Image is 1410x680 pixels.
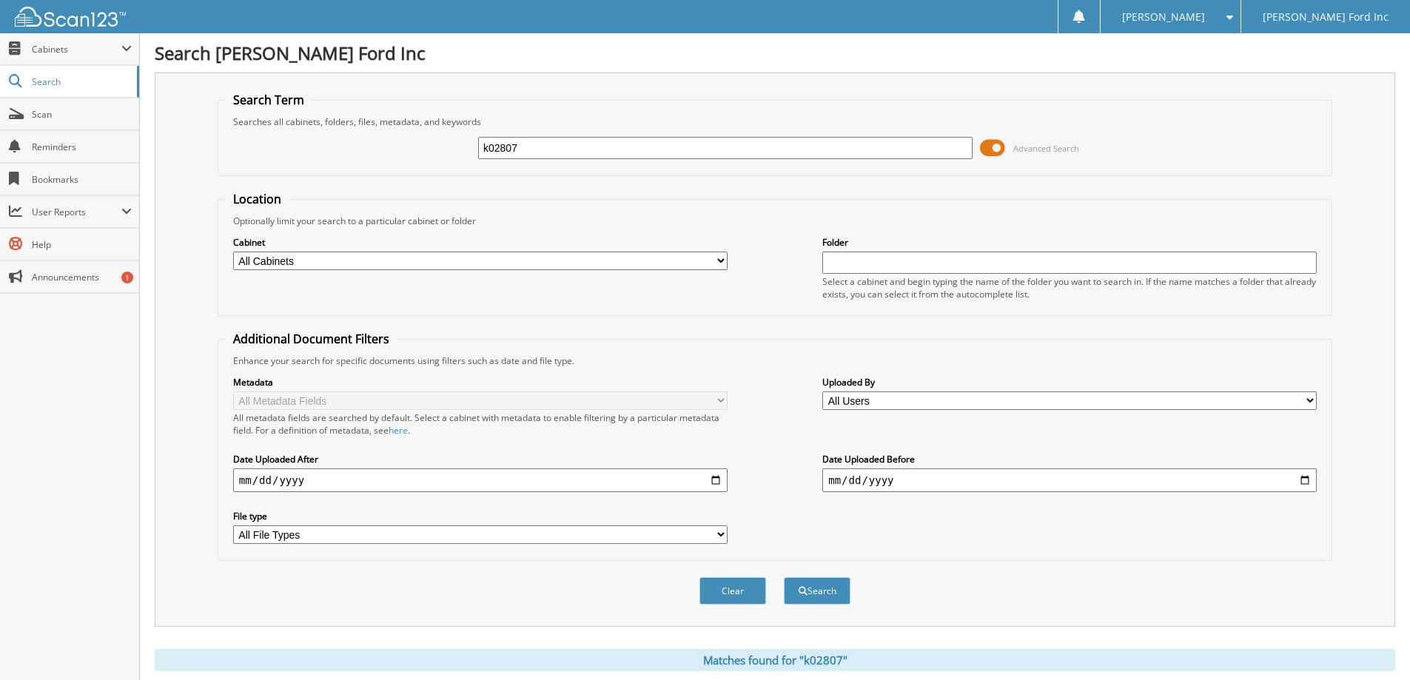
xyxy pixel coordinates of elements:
[233,376,728,388] label: Metadata
[32,75,130,88] span: Search
[784,577,850,605] button: Search
[32,108,132,121] span: Scan
[226,115,1324,128] div: Searches all cabinets, folders, files, metadata, and keywords
[226,354,1324,367] div: Enhance your search for specific documents using filters such as date and file type.
[822,376,1317,388] label: Uploaded By
[32,173,132,186] span: Bookmarks
[389,424,408,437] a: here
[822,236,1317,249] label: Folder
[233,411,728,437] div: All metadata fields are searched by default. Select a cabinet with metadata to enable filtering b...
[32,206,121,218] span: User Reports
[32,271,132,283] span: Announcements
[233,453,728,465] label: Date Uploaded After
[822,275,1317,300] div: Select a cabinet and begin typing the name of the folder you want to search in. If the name match...
[15,7,126,27] img: scan123-logo-white.svg
[121,272,133,283] div: 1
[155,649,1395,671] div: Matches found for "k02807"
[1013,143,1079,154] span: Advanced Search
[32,238,132,251] span: Help
[226,191,289,207] legend: Location
[226,215,1324,227] div: Optionally limit your search to a particular cabinet or folder
[233,510,728,522] label: File type
[155,41,1395,65] h1: Search [PERSON_NAME] Ford Inc
[32,43,121,55] span: Cabinets
[1122,13,1205,21] span: [PERSON_NAME]
[1263,13,1389,21] span: [PERSON_NAME] Ford Inc
[226,331,397,347] legend: Additional Document Filters
[233,468,728,492] input: start
[822,453,1317,465] label: Date Uploaded Before
[233,236,728,249] label: Cabinet
[32,141,132,153] span: Reminders
[699,577,766,605] button: Clear
[822,468,1317,492] input: end
[226,92,312,108] legend: Search Term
